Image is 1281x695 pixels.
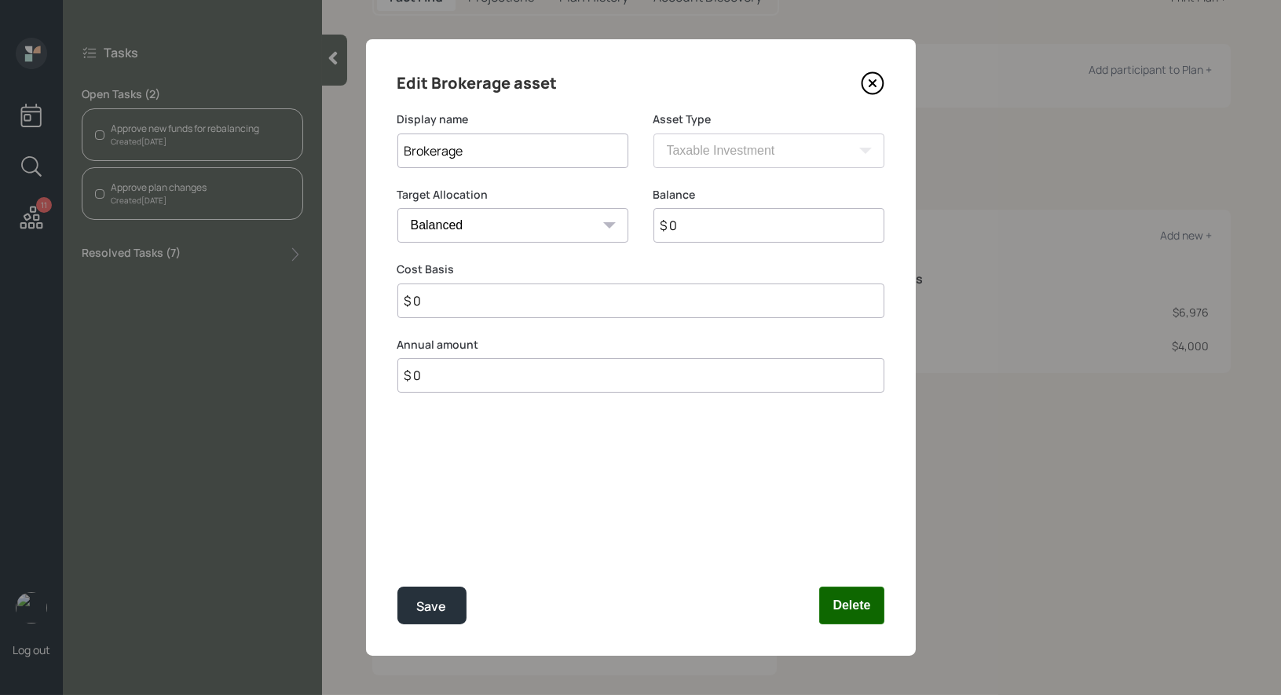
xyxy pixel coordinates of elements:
button: Save [397,587,467,624]
label: Target Allocation [397,187,628,203]
label: Annual amount [397,337,884,353]
h4: Edit Brokerage asset [397,71,558,96]
button: Delete [819,587,884,624]
label: Balance [653,187,884,203]
label: Asset Type [653,112,884,127]
div: Save [417,596,447,617]
label: Cost Basis [397,262,884,277]
label: Display name [397,112,628,127]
